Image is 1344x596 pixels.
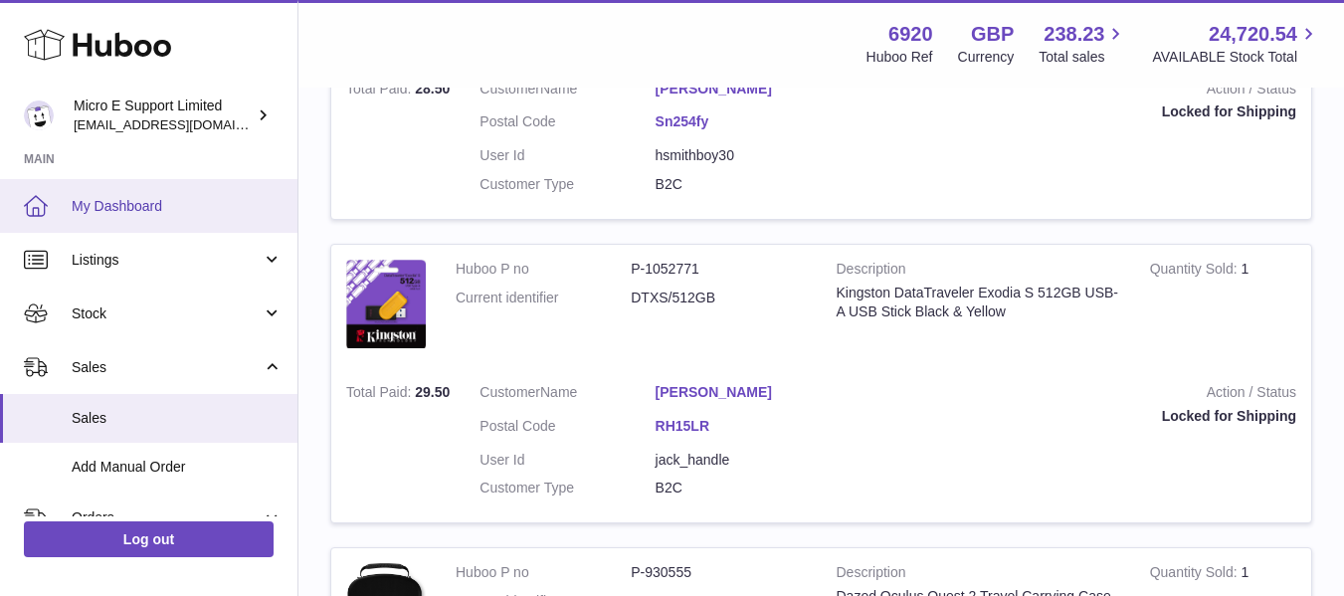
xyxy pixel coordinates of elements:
dt: Postal Code [480,112,655,136]
strong: GBP [971,21,1014,48]
dt: Postal Code [480,417,655,441]
div: Micro E Support Limited [74,97,253,134]
a: Log out [24,521,274,557]
div: Locked for Shipping [861,407,1296,426]
dt: Name [480,80,655,103]
dt: User Id [480,146,655,165]
span: Customer [480,81,540,97]
span: Listings [72,251,262,270]
strong: Description [837,563,1120,587]
a: 238.23 Total sales [1039,21,1127,67]
td: 1 [1135,245,1311,368]
span: 238.23 [1044,21,1104,48]
strong: Total Paid [346,81,415,101]
span: AVAILABLE Stock Total [1152,48,1320,67]
a: RH15LR [656,417,831,436]
span: 24,720.54 [1209,21,1297,48]
dt: Customer Type [480,175,655,194]
strong: Action / Status [861,80,1296,103]
a: [PERSON_NAME] [656,383,831,402]
dt: Huboo P no [456,563,631,582]
strong: Description [837,260,1120,284]
span: Total sales [1039,48,1127,67]
a: 24,720.54 AVAILABLE Stock Total [1152,21,1320,67]
dd: B2C [656,479,831,497]
strong: Quantity Sold [1150,564,1242,585]
div: Locked for Shipping [861,102,1296,121]
dd: hsmithboy30 [656,146,831,165]
dt: User Id [480,451,655,470]
div: Huboo Ref [866,48,933,67]
a: Sn254fy [656,112,831,131]
strong: Quantity Sold [1150,261,1242,282]
span: Customer [480,384,540,400]
dd: B2C [656,175,831,194]
strong: Total Paid [346,384,415,405]
dd: P-1052771 [631,260,806,279]
dt: Current identifier [456,289,631,307]
span: Sales [72,409,283,428]
dd: jack_handle [656,451,831,470]
a: [PERSON_NAME] [656,80,831,99]
span: [EMAIL_ADDRESS][DOMAIN_NAME] [74,116,292,132]
dd: DTXS/512GB [631,289,806,307]
img: contact@micropcsupport.com [24,100,54,130]
span: Stock [72,304,262,323]
div: Kingston DataTraveler Exodia S 512GB USB-A USB Stick Black & Yellow [837,284,1120,321]
strong: Action / Status [861,383,1296,407]
div: Currency [958,48,1015,67]
span: Add Manual Order [72,458,283,477]
dt: Customer Type [480,479,655,497]
strong: 6920 [888,21,933,48]
span: Orders [72,508,262,527]
dd: P-930555 [631,563,806,582]
span: Sales [72,358,262,377]
dt: Name [480,383,655,407]
span: 28.50 [415,81,450,97]
img: $_57.JPG [346,260,426,348]
dt: Huboo P no [456,260,631,279]
span: 29.50 [415,384,450,400]
span: My Dashboard [72,197,283,216]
